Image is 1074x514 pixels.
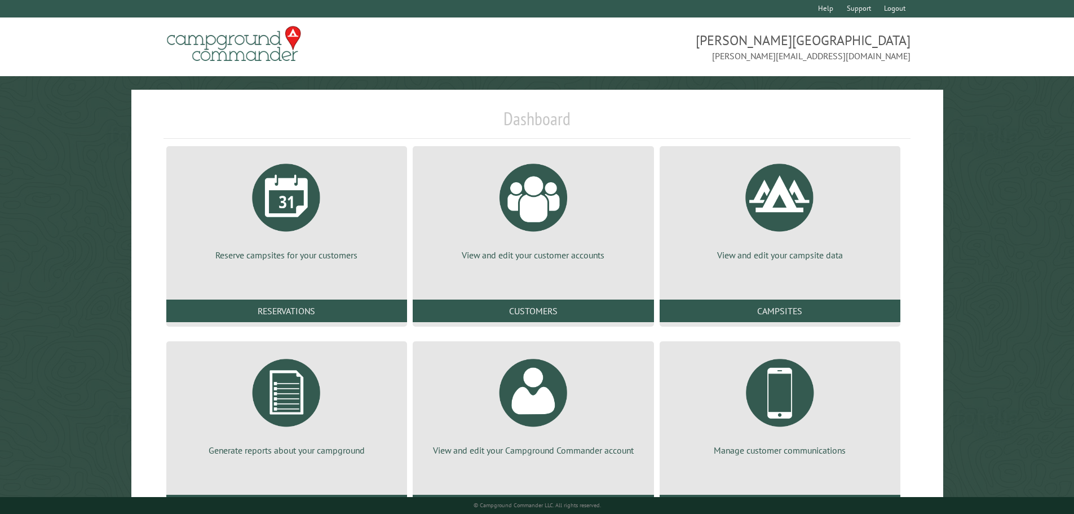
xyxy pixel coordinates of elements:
p: Generate reports about your campground [180,444,394,456]
p: View and edit your customer accounts [426,249,640,261]
a: Customers [413,300,653,322]
a: View and edit your Campground Commander account [426,350,640,456]
a: Reservations [166,300,407,322]
a: Generate reports about your campground [180,350,394,456]
img: Campground Commander [163,22,304,66]
a: Campsites [660,300,900,322]
a: View and edit your customer accounts [426,155,640,261]
p: View and edit your Campground Commander account [426,444,640,456]
h1: Dashboard [163,108,911,139]
a: Reserve campsites for your customers [180,155,394,261]
p: Reserve campsites for your customers [180,249,394,261]
a: View and edit your campsite data [673,155,887,261]
p: View and edit your campsite data [673,249,887,261]
small: © Campground Commander LLC. All rights reserved. [474,502,601,509]
p: Manage customer communications [673,444,887,456]
span: [PERSON_NAME][GEOGRAPHIC_DATA] [PERSON_NAME][EMAIL_ADDRESS][DOMAIN_NAME] [537,31,911,63]
a: Manage customer communications [673,350,887,456]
